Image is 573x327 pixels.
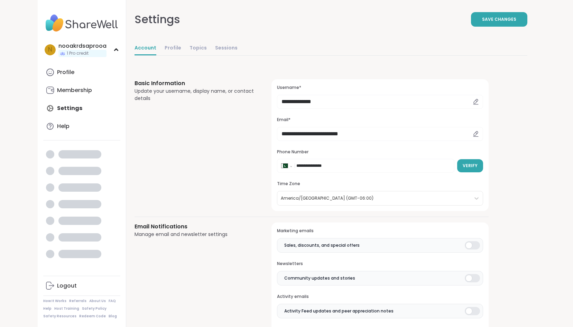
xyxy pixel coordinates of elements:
[43,299,66,303] a: How It Works
[82,306,107,311] a: Safety Policy
[471,12,527,27] button: Save Changes
[135,231,255,238] div: Manage email and newsletter settings
[135,88,255,102] div: Update your username, display name, or contact details
[58,42,107,50] div: nooakrdsaprooa
[190,42,207,55] a: Topics
[57,69,74,76] div: Profile
[457,159,483,172] button: Verify
[43,11,120,35] img: ShareWell Nav Logo
[43,82,120,99] a: Membership
[109,314,117,319] a: Blog
[69,299,86,303] a: Referrals
[48,45,52,54] span: n
[54,306,79,311] a: Host Training
[43,278,120,294] a: Logout
[215,42,238,55] a: Sessions
[109,299,116,303] a: FAQ
[277,228,483,234] h3: Marketing emails
[43,118,120,135] a: Help
[284,242,360,248] span: Sales, discounts, and special offers
[43,64,120,81] a: Profile
[43,314,76,319] a: Safety Resources
[482,16,516,22] span: Save Changes
[135,11,180,28] div: Settings
[277,181,483,187] h3: Time Zone
[165,42,181,55] a: Profile
[277,294,483,300] h3: Activity emails
[67,51,89,56] span: 1 Pro credit
[135,42,156,55] a: Account
[277,85,483,91] h3: Username*
[277,261,483,267] h3: Newsletters
[89,299,106,303] a: About Us
[43,306,52,311] a: Help
[284,308,394,314] span: Activity Feed updates and peer appreciation notes
[57,122,70,130] div: Help
[57,282,77,290] div: Logout
[277,117,483,123] h3: Email*
[79,314,106,319] a: Redeem Code
[277,149,483,155] h3: Phone Number
[463,163,478,169] span: Verify
[284,275,355,281] span: Community updates and stories
[135,222,255,231] h3: Email Notifications
[135,79,255,88] h3: Basic Information
[57,87,92,94] div: Membership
